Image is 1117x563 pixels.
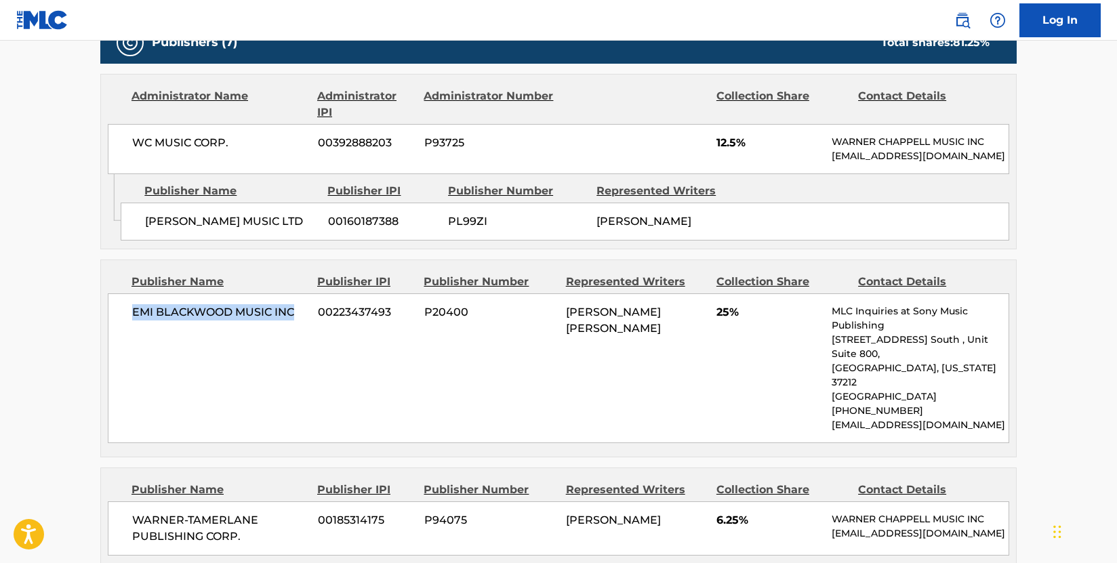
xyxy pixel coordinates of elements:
div: Represented Writers [566,482,706,498]
div: Administrator Name [131,88,307,121]
span: [PERSON_NAME] [566,514,661,526]
span: WC MUSIC CORP. [132,135,308,151]
span: [PERSON_NAME] MUSIC LTD [145,213,318,230]
img: search [954,12,971,28]
span: 81.25 % [953,36,990,49]
div: Administrator Number [424,88,555,121]
span: 6.25% [716,512,821,528]
a: Log In [1019,3,1101,37]
div: Publisher Number [424,482,555,498]
div: Total shares: [881,35,990,51]
span: 25% [716,304,821,320]
div: Represented Writers [566,274,706,290]
div: Publisher IPI [317,274,413,290]
span: 00185314175 [318,512,414,528]
span: P20400 [424,304,556,320]
img: MLC Logo [16,10,68,30]
p: WARNER CHAPPELL MUSIC INC [832,512,1009,526]
p: [GEOGRAPHIC_DATA] [832,390,1009,404]
div: Publisher IPI [327,183,438,199]
p: [EMAIL_ADDRESS][DOMAIN_NAME] [832,149,1009,163]
span: 00392888203 [318,135,414,151]
p: MLC Inquiries at Sony Music Publishing [832,304,1009,333]
div: Contact Details [858,274,990,290]
p: [EMAIL_ADDRESS][DOMAIN_NAME] [832,418,1009,432]
p: [GEOGRAPHIC_DATA], [US_STATE] 37212 [832,361,1009,390]
h5: Publishers (7) [152,35,237,50]
div: Publisher IPI [317,482,413,498]
span: P94075 [424,512,556,528]
div: Publisher Name [131,274,307,290]
iframe: Chat Widget [1049,498,1117,563]
span: 12.5% [716,135,821,151]
div: Publisher Number [448,183,586,199]
p: [EMAIL_ADDRESS][DOMAIN_NAME] [832,526,1009,541]
div: Drag [1053,512,1061,552]
div: Contact Details [858,482,990,498]
div: Represented Writers [596,183,735,199]
p: WARNER CHAPPELL MUSIC INC [832,135,1009,149]
span: EMI BLACKWOOD MUSIC INC [132,304,308,320]
div: Collection Share [716,88,848,121]
div: Help [984,7,1011,34]
div: Publisher Name [131,482,307,498]
p: [STREET_ADDRESS] South , Unit Suite 800, [832,333,1009,361]
span: WARNER-TAMERLANE PUBLISHING CORP. [132,512,308,545]
span: [PERSON_NAME] [596,215,691,228]
a: Public Search [949,7,976,34]
div: Administrator IPI [317,88,413,121]
img: Publishers [122,35,138,51]
span: [PERSON_NAME] [PERSON_NAME] [566,306,661,335]
div: Publisher Number [424,274,555,290]
span: 00160187388 [328,213,438,230]
div: Publisher Name [144,183,317,199]
p: [PHONE_NUMBER] [832,404,1009,418]
span: PL99ZI [448,213,586,230]
span: 00223437493 [318,304,414,320]
div: Contact Details [858,88,990,121]
div: Collection Share [716,482,848,498]
div: Collection Share [716,274,848,290]
img: help [990,12,1006,28]
span: P93725 [424,135,556,151]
